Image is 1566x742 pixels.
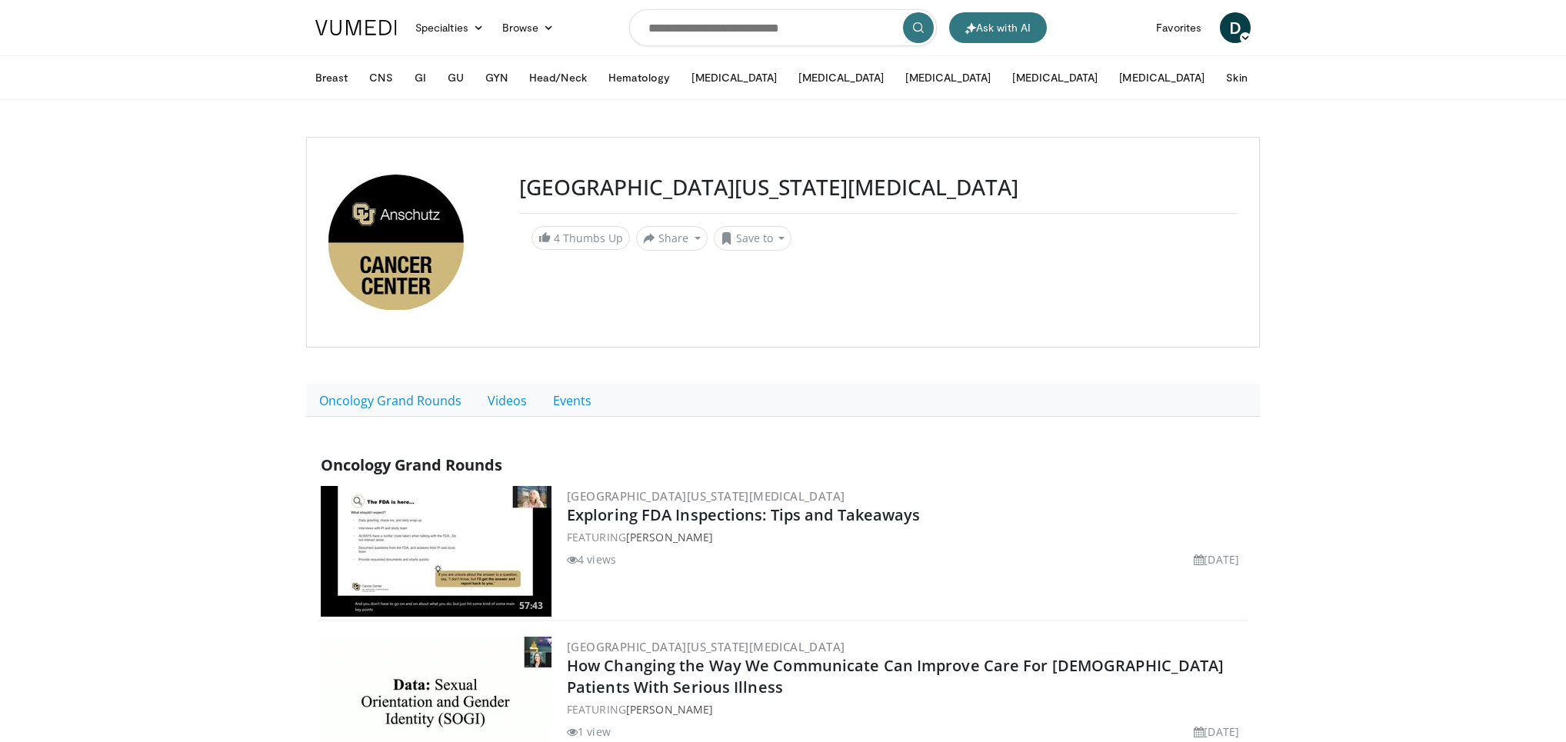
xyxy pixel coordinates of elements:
button: Breast [306,62,357,93]
img: 855412ab-b525-4f1f-8789-7233112ed950.300x170_q85_crop-smart_upscale.jpg [321,486,551,617]
a: [GEOGRAPHIC_DATA][US_STATE][MEDICAL_DATA] [567,639,845,654]
button: CNS [360,62,401,93]
a: [GEOGRAPHIC_DATA][US_STATE][MEDICAL_DATA] [567,488,845,504]
a: Browse [493,12,564,43]
button: Skin [1217,62,1256,93]
button: Hematology [599,62,680,93]
button: [MEDICAL_DATA] [896,62,1000,93]
a: 4 Thumbs Up [531,226,630,250]
li: 1 view [567,724,611,740]
span: 4 [554,231,560,245]
button: [MEDICAL_DATA] [789,62,893,93]
button: GU [438,62,473,93]
div: FEATURING [567,701,1245,717]
span: Oncology Grand Rounds [321,454,502,475]
a: Specialties [406,12,493,43]
button: Head/Neck [520,62,596,93]
button: Save to [714,226,792,251]
a: Videos [475,384,540,417]
button: Ask with AI [949,12,1047,43]
button: [MEDICAL_DATA] [1110,62,1214,93]
a: Exploring FDA Inspections: Tips and Takeaways [567,504,921,525]
button: [MEDICAL_DATA] [1003,62,1107,93]
h3: [GEOGRAPHIC_DATA][US_STATE][MEDICAL_DATA] [519,175,1238,201]
a: [PERSON_NAME] [626,530,713,544]
li: [DATE] [1194,724,1239,740]
input: Search topics, interventions [629,9,937,46]
a: 57:43 [321,486,551,617]
div: FEATURING [567,529,1245,545]
a: Favorites [1147,12,1211,43]
button: Share [636,226,708,251]
a: Oncology Grand Rounds [306,384,475,417]
li: [DATE] [1194,551,1239,567]
img: VuMedi Logo [315,20,397,35]
a: [PERSON_NAME] [626,702,713,717]
button: GYN [476,62,517,93]
span: 57:43 [515,599,548,613]
li: 4 views [567,551,616,567]
button: [MEDICAL_DATA] [682,62,786,93]
a: How Changing the Way We Communicate Can Improve Care For [DEMOGRAPHIC_DATA] Patients With Serious... [567,655,1224,697]
a: Events [540,384,605,417]
a: D [1220,12,1251,43]
button: GI [405,62,435,93]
